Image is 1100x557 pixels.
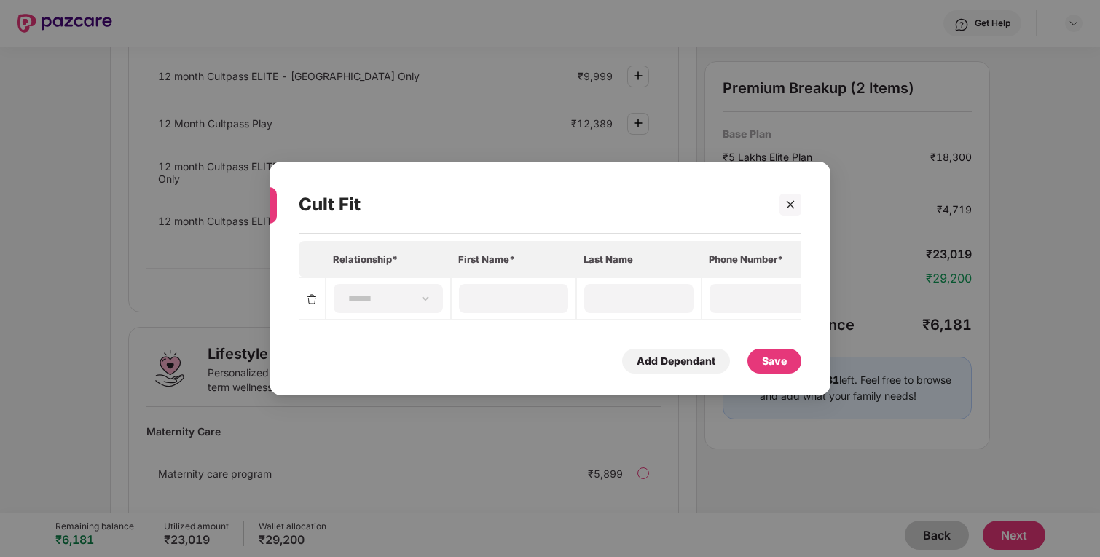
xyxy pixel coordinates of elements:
[576,241,702,277] th: Last Name
[785,200,795,210] span: close
[451,241,576,277] th: First Name*
[299,176,760,233] div: Cult Fit
[637,353,715,369] div: Add Dependant
[326,241,451,277] th: Relationship*
[762,353,787,369] div: Save
[306,293,318,305] img: svg+xml;base64,PHN2ZyBpZD0iRGVsZXRlLTMyeDMyIiB4bWxucz0iaHR0cDovL3d3dy53My5vcmcvMjAwMC9zdmciIHdpZH...
[702,241,827,277] th: Phone Number*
